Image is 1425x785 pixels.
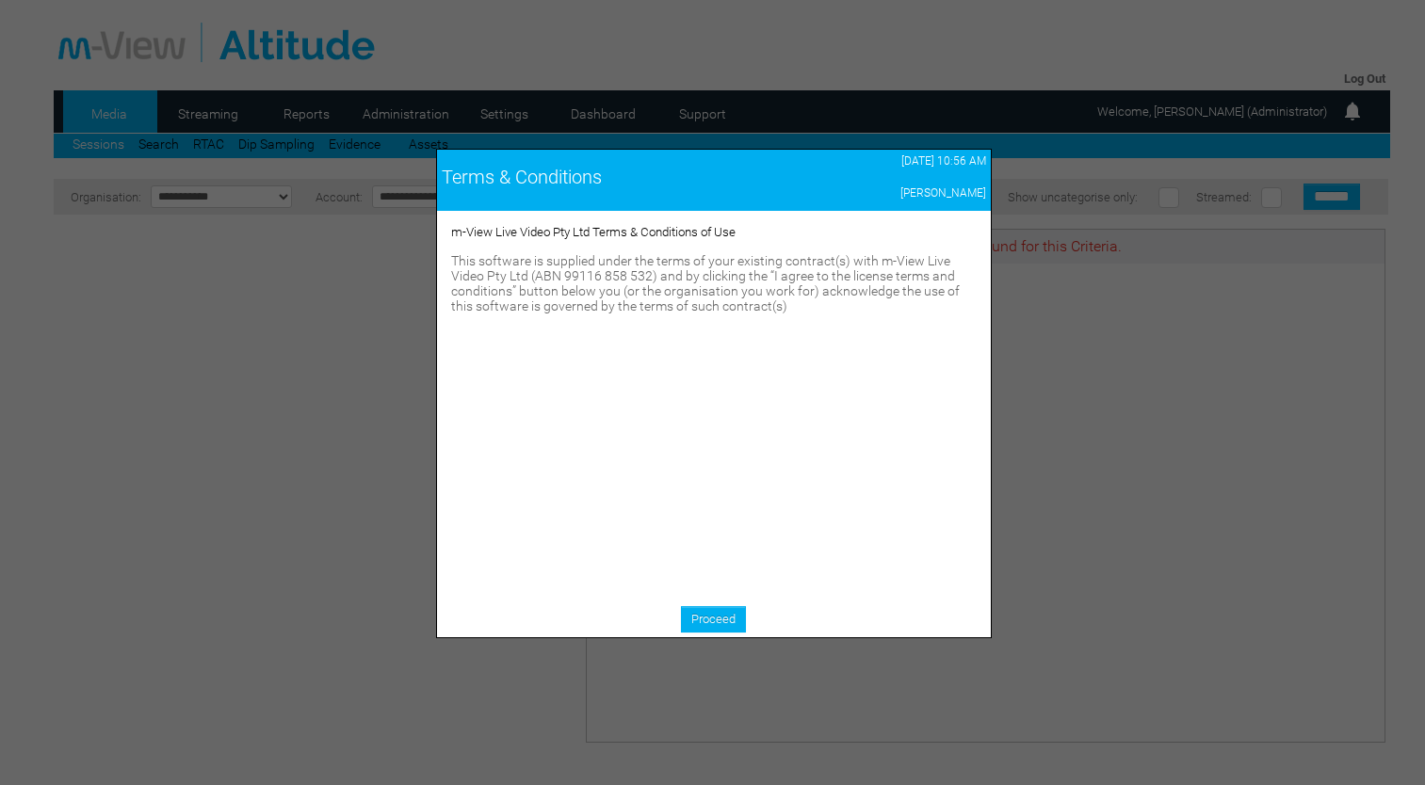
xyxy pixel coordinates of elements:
span: m-View Live Video Pty Ltd Terms & Conditions of Use [451,225,736,239]
td: [PERSON_NAME] [791,182,990,204]
img: bell24.png [1341,100,1364,122]
span: This software is supplied under the terms of your existing contract(s) with m-View Live Video Pty... [451,253,960,313]
td: [DATE] 10:56 AM [791,150,990,172]
div: Terms & Conditions [442,166,787,188]
a: Proceed [681,606,746,633]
